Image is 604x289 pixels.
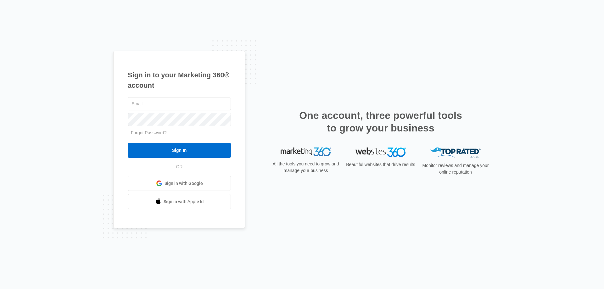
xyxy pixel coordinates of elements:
[281,147,331,156] img: Marketing 360
[297,109,464,134] h2: One account, three powerful tools to grow your business
[420,162,491,175] p: Monitor reviews and manage your online reputation
[430,147,481,158] img: Top Rated Local
[355,147,406,157] img: Websites 360
[164,198,204,205] span: Sign in with Apple Id
[172,164,187,170] span: OR
[128,70,231,91] h1: Sign in to your Marketing 360® account
[165,180,203,187] span: Sign in with Google
[128,97,231,110] input: Email
[271,161,341,174] p: All the tools you need to grow and manage your business
[131,130,167,135] a: Forgot Password?
[128,143,231,158] input: Sign In
[345,161,416,168] p: Beautiful websites that drive results
[128,176,231,191] a: Sign in with Google
[128,194,231,209] a: Sign in with Apple Id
